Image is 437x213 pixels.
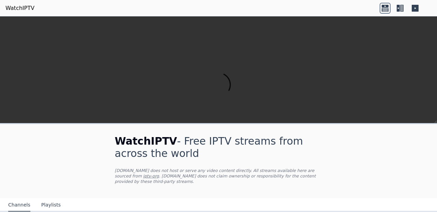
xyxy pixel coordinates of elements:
[5,4,34,12] a: WatchIPTV
[115,168,322,184] p: [DOMAIN_NAME] does not host or serve any video content directly. All streams available here are s...
[143,174,159,178] a: iptv-org
[8,199,30,212] button: Channels
[41,199,61,212] button: Playlists
[115,135,322,160] h1: - Free IPTV streams from across the world
[115,135,177,147] span: WatchIPTV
